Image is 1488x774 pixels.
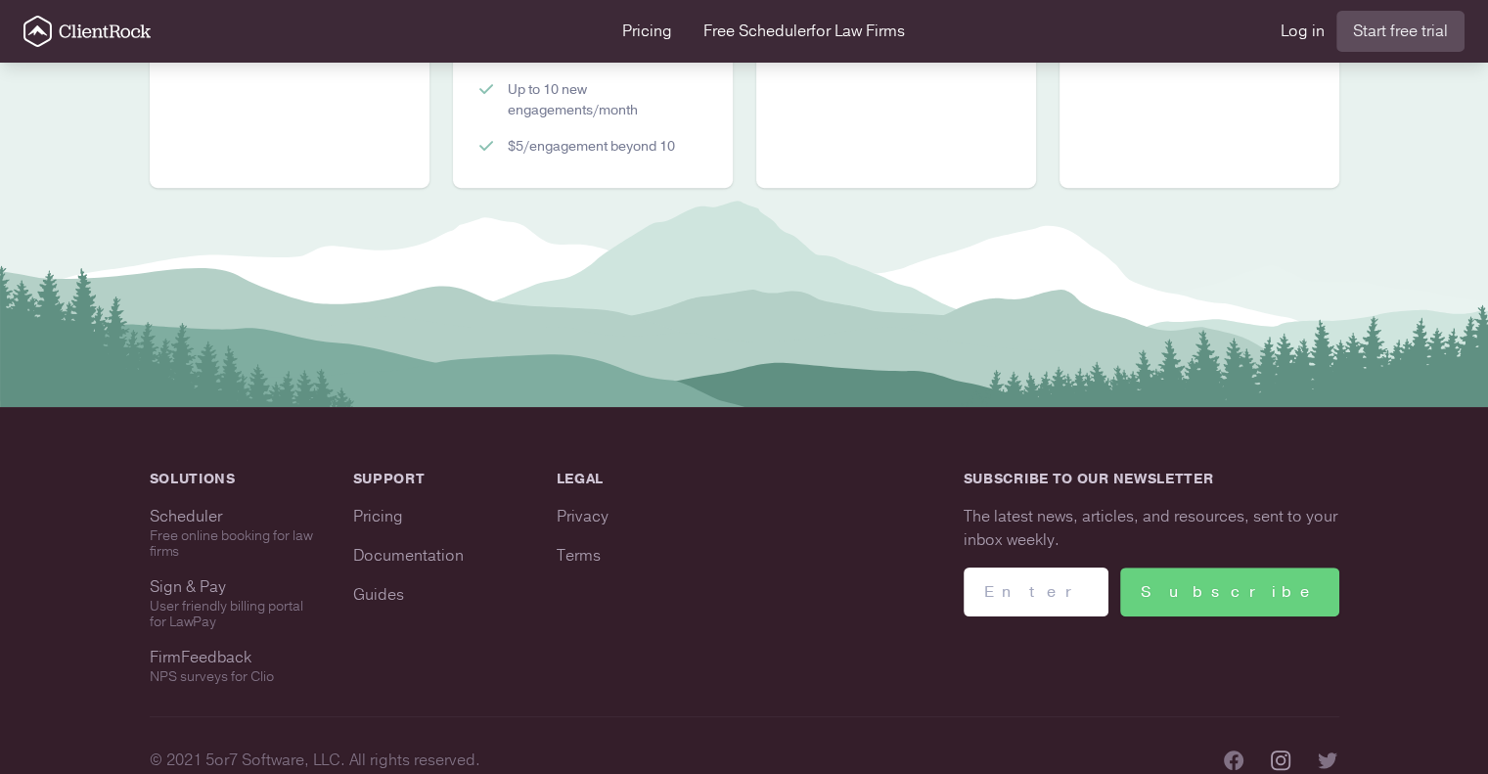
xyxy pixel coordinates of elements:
a: Start free trial [1336,11,1465,52]
div: FirmFeedback [150,646,322,669]
div: Sign & Pay [150,575,322,599]
a: Log in [1281,20,1325,43]
span: Up to 10 new engagements/month [508,79,709,120]
a: Free Schedulerfor Law Firms [703,20,905,43]
div: NPS surveys for Clio [150,669,322,685]
h4: Subscribe to our newsletter [964,470,1339,489]
span: $5/engagement beyond 10 [508,136,675,157]
div: Scheduler [150,505,322,528]
h4: Solutions [150,470,322,489]
input: Email address [964,568,1108,616]
a: Privacy [557,506,609,527]
span: for Law Firms [811,21,905,42]
a: Sign & Pay User friendly billing portal for LawPay [150,575,322,630]
div: Free online booking for law firms [150,528,322,560]
a: Pricing [622,20,672,43]
svg: ClientRock Logo [23,16,151,47]
h4: Support [353,470,525,489]
p: The latest news, articles, and resources, sent to your inbox weekly. [964,505,1339,552]
a: Scheduler Free online booking for law firms [150,505,322,560]
a: Pricing [353,506,403,527]
div: User friendly billing portal for LawPay [150,599,322,630]
a: Terms [557,545,601,567]
p: © 2021 5or7 Software, LLC. All rights reserved. [150,749,480,772]
a: Guides [353,584,404,606]
a: FirmFeedback NPS surveys for Clio [150,646,322,685]
a: Documentation [353,545,464,567]
a: Go to the homepage [23,16,151,47]
h4: Legal [557,470,729,489]
button: Subscribe [1120,568,1339,616]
